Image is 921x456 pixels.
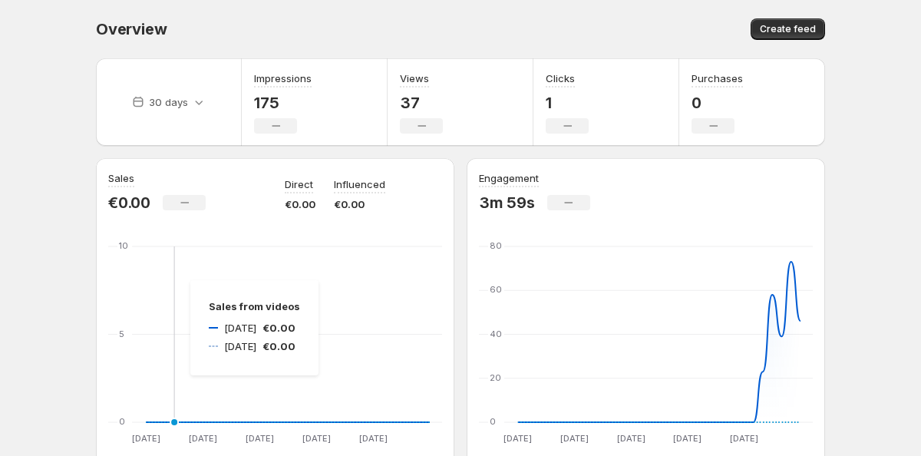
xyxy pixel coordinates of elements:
[692,94,743,112] p: 0
[490,416,496,427] text: 0
[400,71,429,86] h3: Views
[334,177,385,192] p: Influenced
[96,20,167,38] span: Overview
[119,329,124,339] text: 5
[119,240,128,251] text: 10
[246,433,274,444] text: [DATE]
[149,94,188,110] p: 30 days
[400,94,443,112] p: 37
[730,433,758,444] text: [DATE]
[490,329,502,339] text: 40
[490,372,501,383] text: 20
[546,71,575,86] h3: Clicks
[560,433,589,444] text: [DATE]
[751,18,825,40] button: Create feed
[617,433,645,444] text: [DATE]
[132,433,160,444] text: [DATE]
[285,177,313,192] p: Direct
[673,433,701,444] text: [DATE]
[108,193,150,212] p: €0.00
[189,433,217,444] text: [DATE]
[302,433,331,444] text: [DATE]
[119,416,125,427] text: 0
[285,197,315,212] p: €0.00
[254,94,312,112] p: 175
[359,433,388,444] text: [DATE]
[108,170,134,186] h3: Sales
[503,433,532,444] text: [DATE]
[546,94,589,112] p: 1
[334,197,385,212] p: €0.00
[254,71,312,86] h3: Impressions
[490,240,502,251] text: 80
[692,71,743,86] h3: Purchases
[479,170,539,186] h3: Engagement
[479,193,535,212] p: 3m 59s
[490,284,502,295] text: 60
[760,23,816,35] span: Create feed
